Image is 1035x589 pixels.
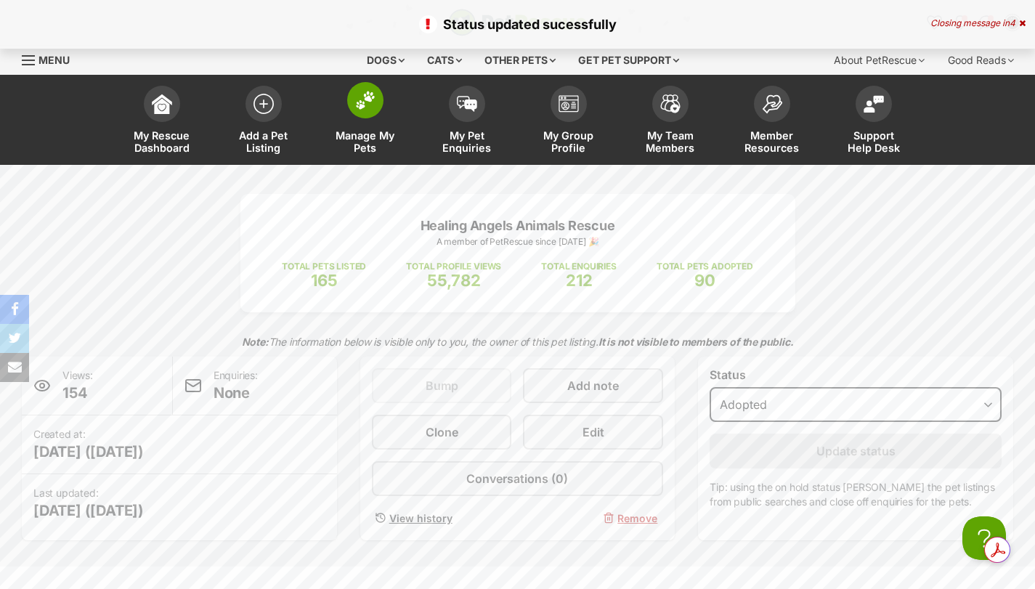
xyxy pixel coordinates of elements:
a: Member Resources [721,78,823,165]
a: Add a Pet Listing [213,78,314,165]
a: My Team Members [620,78,721,165]
iframe: Help Scout Beacon - Open [962,516,1006,560]
img: help-desk-icon-fdf02630f3aa405de69fd3d07c3f3aa587a6932b1a1747fa1d2bba05be0121f9.svg [864,95,884,113]
img: team-members-icon-5396bd8760b3fe7c0b43da4ab00e1e3bb1a5d9ba89233759b79545d2d3fc5d0d.svg [660,94,681,113]
img: member-resources-icon-8e73f808a243e03378d46382f2149f9095a855e16c252ad45f914b54edf8863c.svg [762,94,782,114]
a: Manage My Pets [314,78,416,165]
span: Support Help Desk [841,129,906,154]
a: My Pet Enquiries [416,78,518,165]
div: Good Reads [938,46,1024,75]
img: manage-my-pets-icon-02211641906a0b7f246fdf0571729dbe1e7629f14944591b6c1af311fb30b64b.svg [355,91,376,110]
span: 4 [1010,17,1015,28]
span: My Group Profile [536,129,601,154]
span: Menu [38,54,70,66]
div: Cats [417,46,472,75]
img: add-pet-listing-icon-0afa8454b4691262ce3f59096e99ab1cd57d4a30225e0717b998d2c9b9846f56.svg [253,94,274,114]
div: Closing message in [930,18,1026,28]
p: Status updated sucessfully [15,15,1020,34]
a: Support Help Desk [823,78,925,165]
div: Dogs [357,46,415,75]
a: My Group Profile [518,78,620,165]
span: My Pet Enquiries [434,129,500,154]
a: Menu [22,46,80,72]
div: Get pet support [568,46,689,75]
span: Add a Pet Listing [231,129,296,154]
img: dashboard-icon-eb2f2d2d3e046f16d808141f083e7271f6b2e854fb5c12c21221c1fb7104beca.svg [152,94,172,114]
span: My Rescue Dashboard [129,129,195,154]
img: group-profile-icon-3fa3cf56718a62981997c0bc7e787c4b2cf8bcc04b72c1350f741eb67cf2f40e.svg [559,95,579,113]
span: Manage My Pets [333,129,398,154]
div: Other pets [474,46,566,75]
span: My Team Members [638,129,703,154]
img: pet-enquiries-icon-7e3ad2cf08bfb03b45e93fb7055b45f3efa6380592205ae92323e6603595dc1f.svg [457,96,477,112]
span: Member Resources [739,129,805,154]
a: My Rescue Dashboard [111,78,213,165]
div: About PetRescue [824,46,935,75]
